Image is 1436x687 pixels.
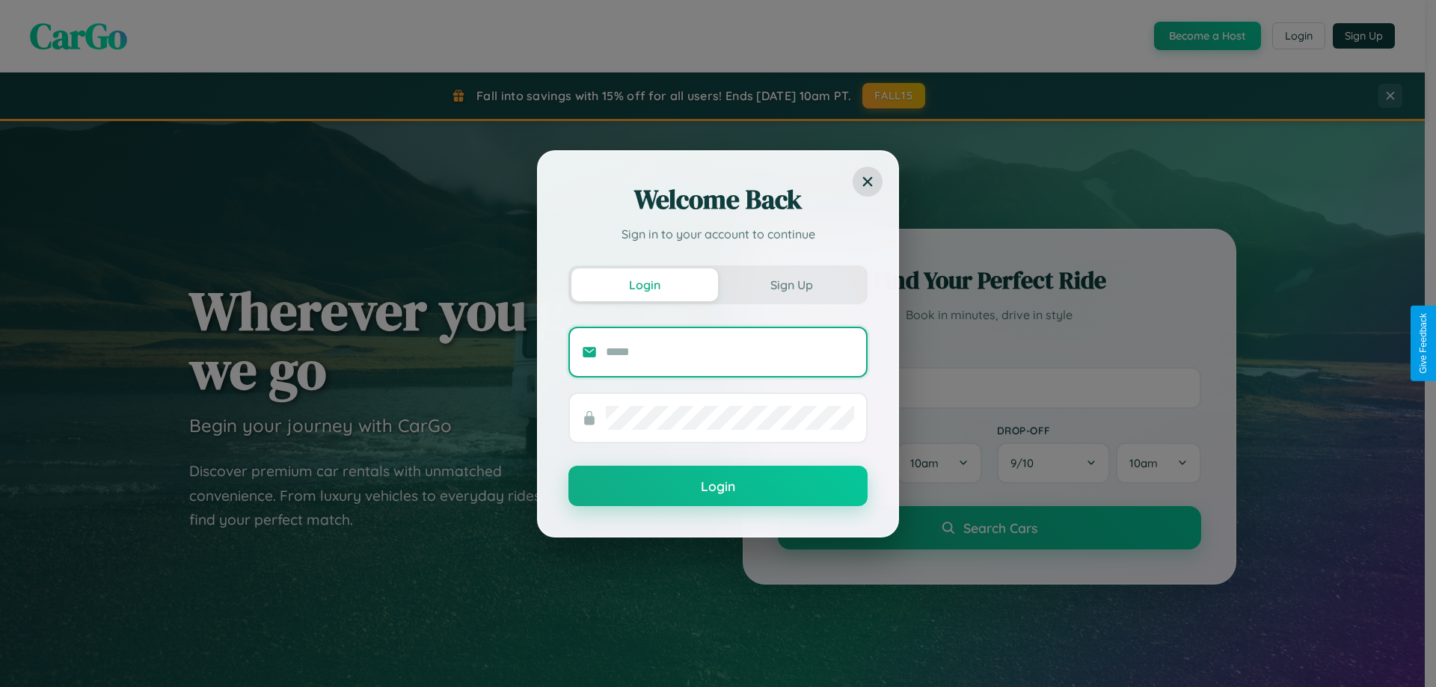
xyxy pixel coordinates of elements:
[568,466,868,506] button: Login
[568,182,868,218] h2: Welcome Back
[571,268,718,301] button: Login
[1418,313,1429,374] div: Give Feedback
[718,268,865,301] button: Sign Up
[568,225,868,243] p: Sign in to your account to continue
